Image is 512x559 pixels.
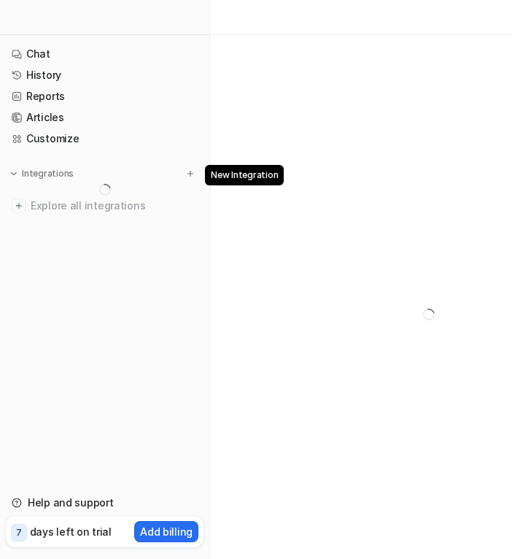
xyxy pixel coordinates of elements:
[6,86,203,107] a: Reports
[9,169,19,179] img: expand menu
[205,165,284,185] span: New Integration
[16,526,22,539] p: 7
[134,521,198,542] button: Add billing
[22,168,74,180] p: Integrations
[6,107,203,128] a: Articles
[6,196,203,216] a: Explore all integrations
[12,198,26,213] img: explore all integrations
[30,524,112,539] p: days left on trial
[6,493,203,513] a: Help and support
[6,128,203,149] a: Customize
[31,194,198,217] span: Explore all integrations
[6,65,203,85] a: History
[6,166,78,181] button: Integrations
[6,44,203,64] a: Chat
[185,169,195,179] img: menu_add.svg
[140,524,193,539] p: Add billing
